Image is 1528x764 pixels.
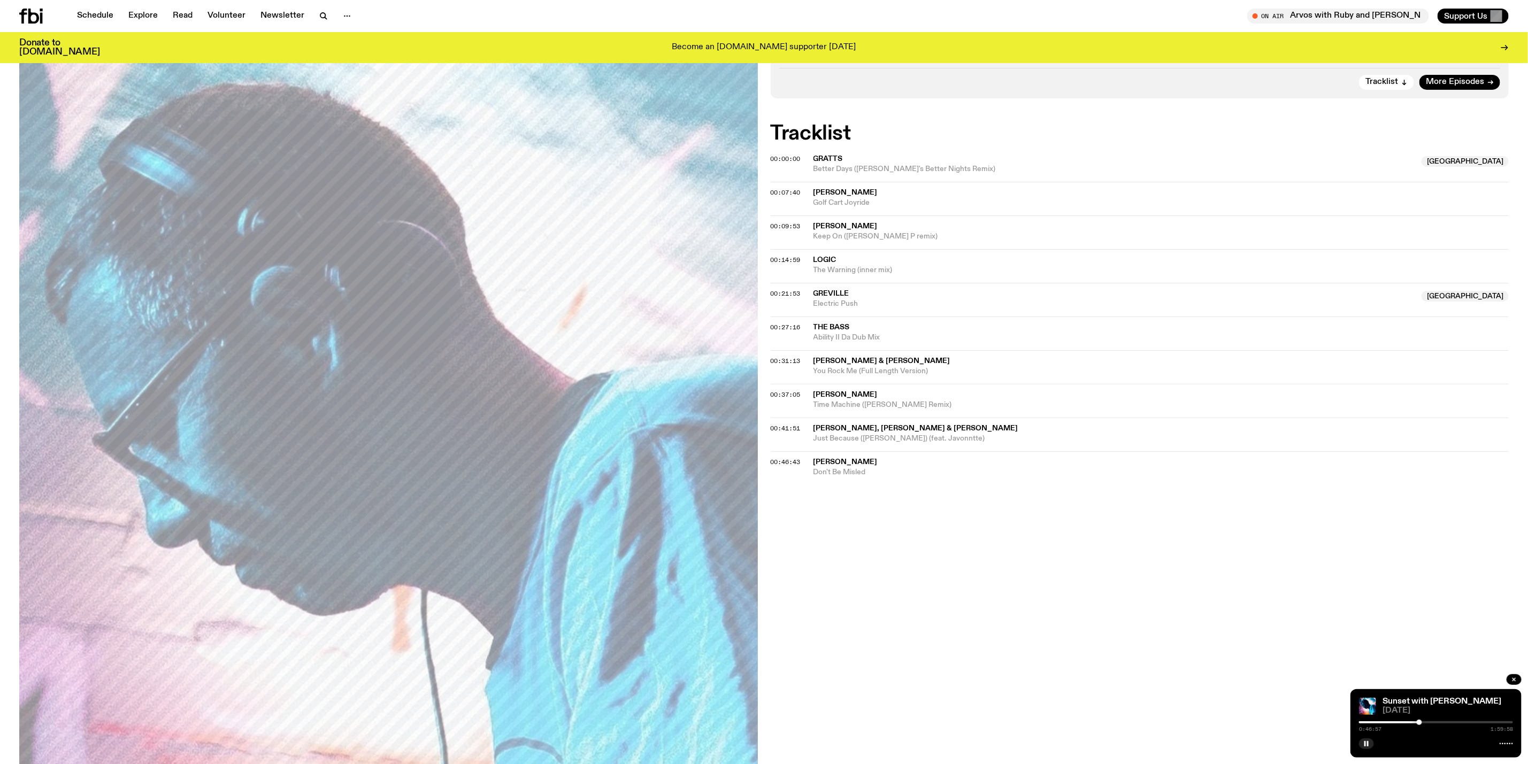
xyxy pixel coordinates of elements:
span: Keep On ([PERSON_NAME] P remix) [813,231,1509,242]
span: 00:31:13 [771,357,801,365]
span: Electric Push [813,299,1416,309]
span: Greville [813,290,849,297]
a: Read [166,9,199,24]
span: [PERSON_NAME] & [PERSON_NAME] [813,357,950,365]
span: Just Because ([PERSON_NAME]) (feat. Javonntte) [813,434,1509,444]
span: 00:21:53 [771,289,801,298]
span: Gratts [813,155,843,163]
span: [DATE] [1383,707,1513,715]
button: 00:07:40 [771,190,801,196]
button: 00:31:13 [771,358,801,364]
span: The Bass [813,323,850,331]
h2: Tracklist [771,124,1509,143]
span: [GEOGRAPHIC_DATA] [1422,291,1509,302]
span: 00:46:43 [771,458,801,466]
button: 00:37:05 [771,392,801,398]
span: Logic [813,256,836,264]
span: Golf Cart Joyride [813,198,1509,208]
span: Support Us [1444,11,1487,21]
span: 00:09:53 [771,222,801,230]
span: More Episodes [1426,78,1484,86]
button: Tracklist [1359,75,1414,90]
span: 00:07:40 [771,188,801,197]
span: Tracklist [1365,78,1398,86]
span: Ability II Da Dub Mix [813,333,1509,343]
span: [PERSON_NAME], [PERSON_NAME] & [PERSON_NAME] [813,425,1018,432]
span: [PERSON_NAME] [813,458,878,466]
button: 00:41:51 [771,426,801,431]
a: Newsletter [254,9,311,24]
a: More Episodes [1419,75,1500,90]
span: The Warning (inner mix) [813,265,1509,275]
button: Support Us [1438,9,1509,24]
span: 00:00:00 [771,155,801,163]
button: 00:14:59 [771,257,801,263]
button: 00:46:43 [771,459,801,465]
a: Volunteer [201,9,252,24]
span: 00:27:16 [771,323,801,331]
span: [PERSON_NAME] [813,222,878,230]
span: [PERSON_NAME] [813,189,878,196]
span: 00:41:51 [771,424,801,433]
a: Sunset with [PERSON_NAME] [1383,697,1501,706]
span: Tune in live [1259,12,1424,20]
button: 00:21:53 [771,291,801,297]
span: Better Days ([PERSON_NAME]'s Better Nights Remix) [813,164,1416,174]
span: Time Machine ([PERSON_NAME] Remix) [813,400,1509,410]
button: On AirArvos with Ruby and [PERSON_NAME] [1247,9,1429,24]
span: You Rock Me (Full Length Version) [813,366,1509,376]
h3: Donate to [DOMAIN_NAME] [19,38,100,57]
button: 00:09:53 [771,223,801,229]
a: Schedule [71,9,120,24]
button: 00:27:16 [771,325,801,330]
button: 00:00:00 [771,156,801,162]
span: 1:59:58 [1491,727,1513,732]
span: 00:14:59 [771,256,801,264]
p: Become an [DOMAIN_NAME] supporter [DATE] [672,43,856,52]
span: Don't Be Misled [813,467,1509,477]
img: Simon Caldwell stands side on, looking downwards. He has headphones on. Behind him is a brightly ... [1359,698,1376,715]
a: Explore [122,9,164,24]
span: 00:37:05 [771,390,801,399]
span: 0:46:57 [1359,727,1381,732]
span: [PERSON_NAME] [813,391,878,398]
span: [GEOGRAPHIC_DATA] [1422,156,1509,167]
